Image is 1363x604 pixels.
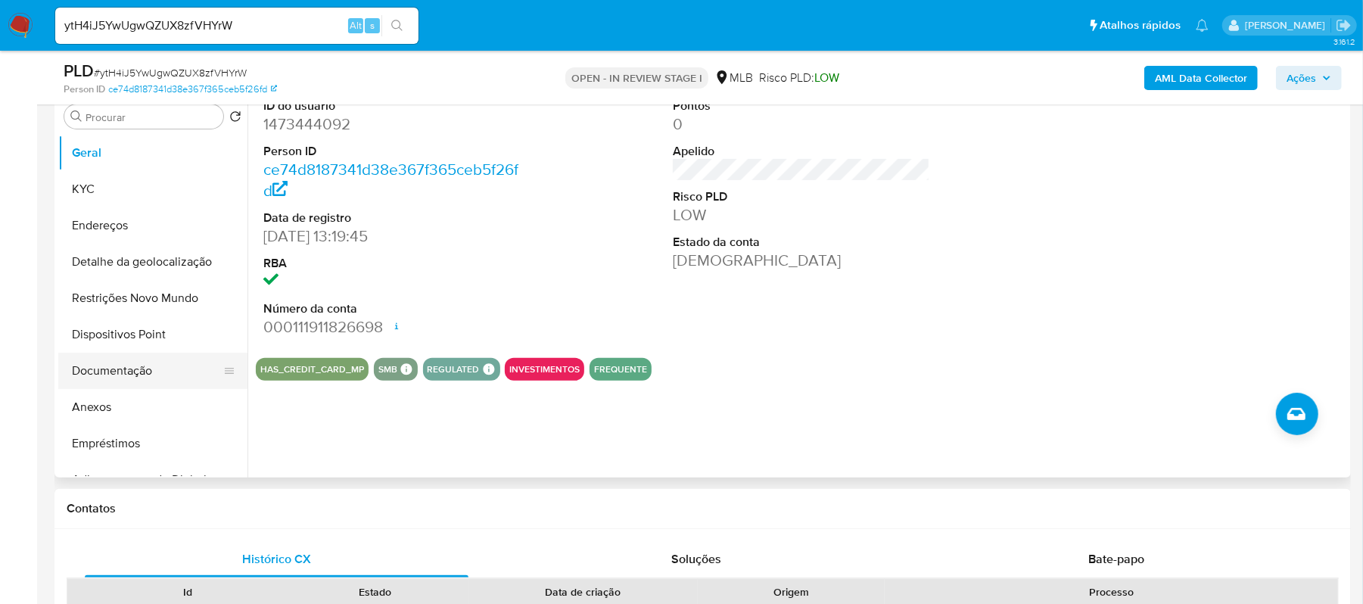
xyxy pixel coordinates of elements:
[263,255,521,272] dt: RBA
[1287,66,1316,90] span: Ações
[673,143,931,160] dt: Apelido
[86,111,217,124] input: Procurar
[58,244,247,280] button: Detalhe da geolocalização
[673,188,931,205] dt: Risco PLD
[381,15,412,36] button: search-icon
[673,234,931,251] dt: Estado da conta
[94,65,247,80] span: # ytH4iJ5YwUgwQZUX8zfVHYrW
[263,210,521,226] dt: Data de registro
[58,207,247,244] button: Endereços
[263,98,521,114] dt: ID do usuário
[242,550,311,568] span: Histórico CX
[64,58,94,83] b: PLD
[1333,36,1355,48] span: 3.161.2
[370,18,375,33] span: s
[55,16,419,36] input: Pesquise usuários ou casos...
[1276,66,1342,90] button: Ações
[67,501,1339,516] h1: Contatos
[263,114,521,135] dd: 1473444092
[1088,550,1144,568] span: Bate-papo
[58,316,247,353] button: Dispositivos Point
[1245,18,1330,33] p: sara.carvalhaes@mercadopago.com.br
[1155,66,1247,90] b: AML Data Collector
[58,171,247,207] button: KYC
[1100,17,1181,33] span: Atalhos rápidos
[1196,19,1209,32] a: Notificações
[1144,66,1258,90] button: AML Data Collector
[292,584,459,599] div: Estado
[673,250,931,271] dd: [DEMOGRAPHIC_DATA]
[673,114,931,135] dd: 0
[58,353,235,389] button: Documentação
[263,316,521,338] dd: 000111911826698
[263,226,521,247] dd: [DATE] 13:19:45
[708,584,875,599] div: Origem
[759,70,839,86] span: Risco PLD:
[263,300,521,317] dt: Número da conta
[565,67,708,89] p: OPEN - IN REVIEW STAGE I
[263,143,521,160] dt: Person ID
[58,280,247,316] button: Restrições Novo Mundo
[671,550,721,568] span: Soluções
[263,158,518,201] a: ce74d8187341d38e367f365ceb5f26fd
[58,462,247,498] button: Adiantamentos de Dinheiro
[108,83,277,96] a: ce74d8187341d38e367f365ceb5f26fd
[229,111,241,127] button: Retornar ao pedido padrão
[895,584,1327,599] div: Processo
[104,584,271,599] div: Id
[64,83,105,96] b: Person ID
[58,135,247,171] button: Geral
[673,204,931,226] dd: LOW
[479,584,686,599] div: Data de criação
[350,18,362,33] span: Alt
[58,389,247,425] button: Anexos
[70,111,82,123] button: Procurar
[814,69,839,86] span: LOW
[58,425,247,462] button: Empréstimos
[1336,17,1352,33] a: Sair
[714,70,753,86] div: MLB
[673,98,931,114] dt: Pontos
